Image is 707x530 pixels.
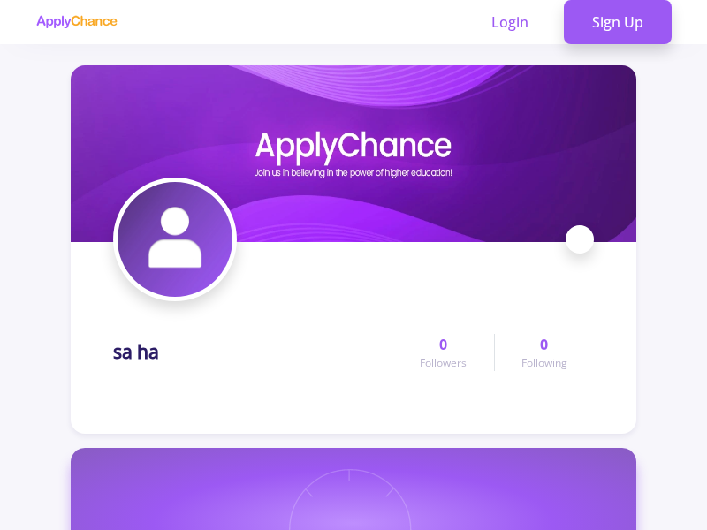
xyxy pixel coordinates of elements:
img: applychance logo text only [35,15,118,29]
span: 0 [540,334,548,355]
span: Followers [420,355,467,371]
img: sa haavatar [118,182,232,297]
span: 0 [439,334,447,355]
span: Following [521,355,567,371]
img: sa hacover image [71,65,636,242]
h1: sa ha [113,341,159,363]
a: 0Following [494,334,594,371]
a: 0Followers [393,334,493,371]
